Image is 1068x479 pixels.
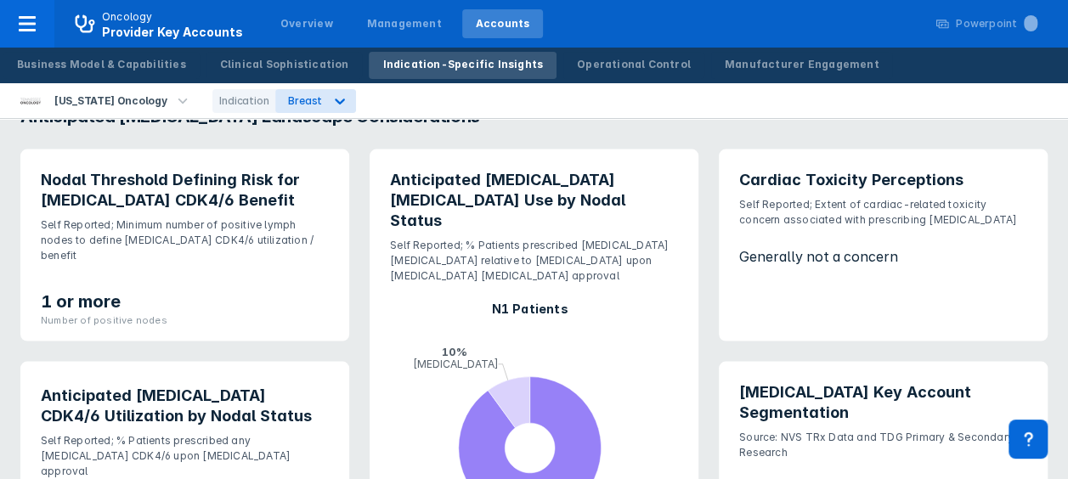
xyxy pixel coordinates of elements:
[390,170,678,231] h3: Anticipated [MEDICAL_DATA] [MEDICAL_DATA] Use by Nodal Status
[280,16,333,31] div: Overview
[17,57,186,72] div: Business Model & Capabilities
[711,52,893,79] a: Manufacturer Engagement
[41,386,329,426] h3: Anticipated [MEDICAL_DATA] CDK4/6 Utilization by Nodal Status
[102,25,243,39] span: Provider Key Accounts
[739,190,1027,228] p: Self Reported; Extent of cardiac-related toxicity concern associated with prescribing [MEDICAL_DATA]
[102,9,153,25] p: Oncology
[206,52,363,79] a: Clinical Sophistication
[956,16,1037,31] div: Powerpoint
[442,346,467,359] tspan: 10%
[367,16,442,31] div: Management
[41,426,329,479] p: Self Reported; % Patients prescribed any [MEDICAL_DATA] CDK4/6 upon [MEDICAL_DATA] approval
[20,91,41,111] img: tennessee-oncology
[491,301,568,316] tspan: N1 Patients
[41,211,329,263] p: Self Reported; Minimum number of positive lymph nodes to define [MEDICAL_DATA] CDK4/6 utilization...
[220,57,349,72] div: Clinical Sophistication
[739,248,1027,265] p: Generally not a concern
[41,313,185,328] div: Number of positive nodes
[267,9,347,38] a: Overview
[563,52,704,79] a: Operational Control
[476,16,530,31] div: Accounts
[577,57,691,72] div: Operational Control
[41,170,329,211] h3: Nodal Threshold Defining Risk for [MEDICAL_DATA] CDK4/6 Benefit
[369,52,557,79] a: Indication-Specific Insights
[739,170,1027,190] h3: Cardiac Toxicity Perceptions
[353,9,455,38] a: Management
[288,94,322,107] div: Breast
[739,423,1027,460] p: Source: NVS TRx Data and TDG Primary & Secondary Research
[462,9,544,38] a: Accounts
[212,89,275,113] div: Indication
[382,57,543,72] div: Indication-Specific Insights
[413,358,499,371] tspan: [MEDICAL_DATA]
[3,52,200,79] a: Business Model & Capabilities
[48,89,173,113] div: [US_STATE] Oncology
[725,57,879,72] div: Manufacturer Engagement
[739,382,1027,423] h3: [MEDICAL_DATA] Key Account Segmentation
[41,290,329,313] div: 1 or more
[1009,420,1048,459] div: Contact Support
[390,231,678,284] p: Self Reported; % Patients prescribed [MEDICAL_DATA] [MEDICAL_DATA] relative to [MEDICAL_DATA] upo...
